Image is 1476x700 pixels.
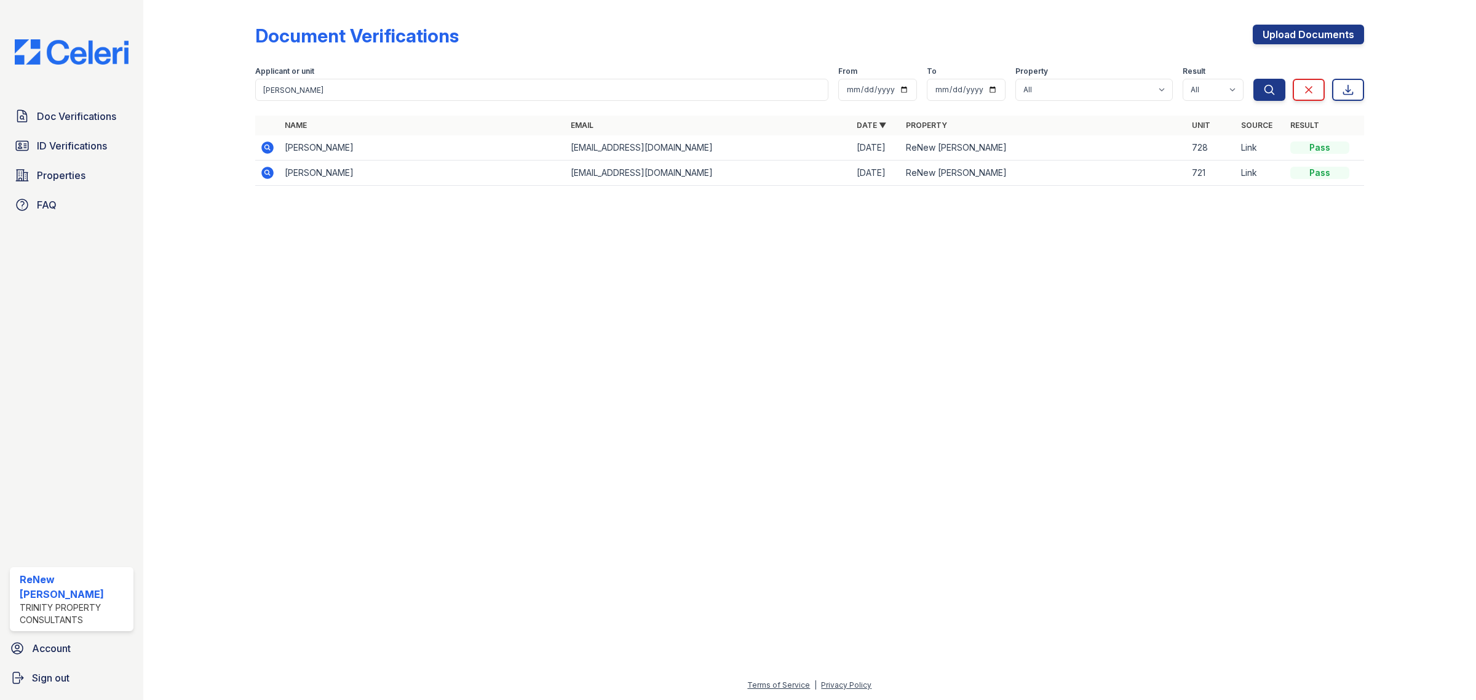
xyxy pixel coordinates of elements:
a: Sign out [5,666,138,690]
input: Search by name, email, or unit number [255,79,828,101]
td: 728 [1187,135,1236,161]
div: Document Verifications [255,25,459,47]
td: Link [1236,135,1285,161]
td: Link [1236,161,1285,186]
td: [EMAIL_ADDRESS][DOMAIN_NAME] [566,135,852,161]
a: Unit [1192,121,1210,130]
span: ID Verifications [37,138,107,153]
div: Pass [1290,167,1349,179]
td: [PERSON_NAME] [280,161,566,186]
img: CE_Logo_Blue-a8612792a0a2168367f1c8372b55b34899dd931a85d93a1a3d3e32e68fde9ad4.png [5,39,138,65]
label: To [927,66,937,76]
div: Pass [1290,141,1349,154]
a: Account [5,636,138,661]
div: Trinity Property Consultants [20,602,129,626]
label: From [838,66,857,76]
span: Properties [37,168,85,183]
td: ReNew [PERSON_NAME] [901,135,1187,161]
span: FAQ [37,197,57,212]
div: | [814,680,817,690]
a: Properties [10,163,133,188]
a: Date ▼ [857,121,886,130]
a: Doc Verifications [10,104,133,129]
a: Upload Documents [1253,25,1364,44]
td: [DATE] [852,135,901,161]
label: Applicant or unit [255,66,314,76]
a: Result [1290,121,1319,130]
span: Account [32,641,71,656]
a: FAQ [10,193,133,217]
td: 721 [1187,161,1236,186]
td: ReNew [PERSON_NAME] [901,161,1187,186]
td: [EMAIL_ADDRESS][DOMAIN_NAME] [566,161,852,186]
label: Property [1015,66,1048,76]
td: [DATE] [852,161,901,186]
span: Sign out [32,670,69,685]
a: ID Verifications [10,133,133,158]
a: Email [571,121,593,130]
a: Source [1241,121,1272,130]
div: ReNew [PERSON_NAME] [20,572,129,602]
a: Property [906,121,947,130]
td: [PERSON_NAME] [280,135,566,161]
label: Result [1183,66,1205,76]
a: Privacy Policy [821,680,871,690]
span: Doc Verifications [37,109,116,124]
a: Name [285,121,307,130]
a: Terms of Service [747,680,810,690]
